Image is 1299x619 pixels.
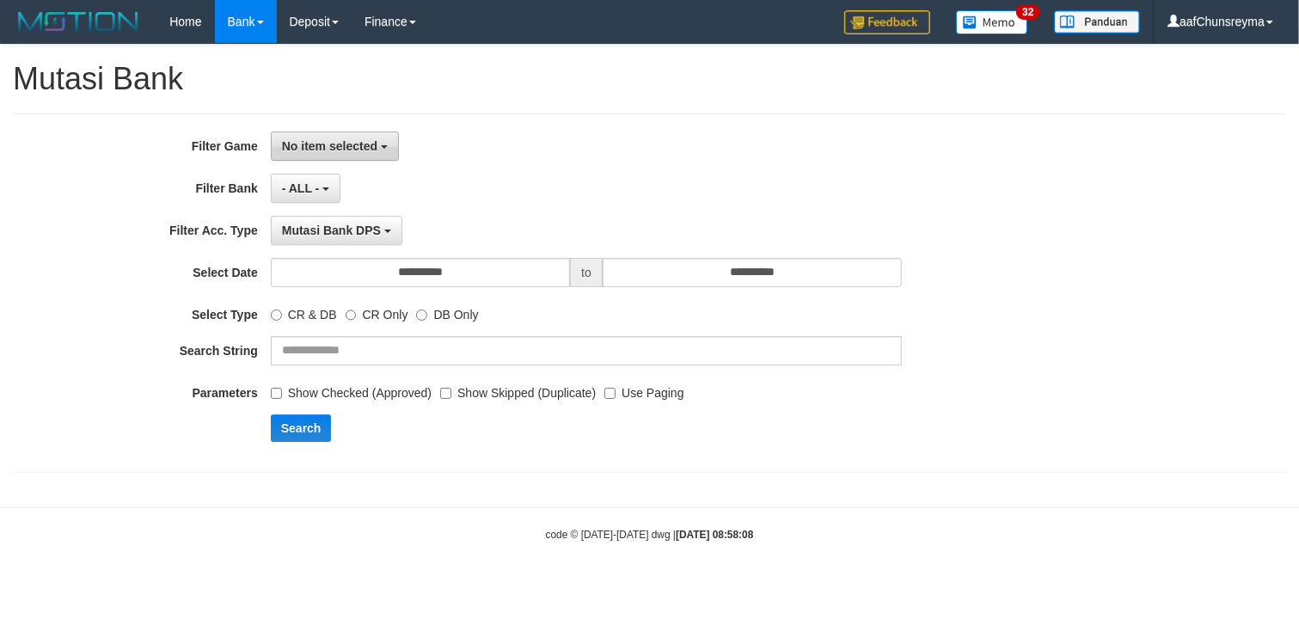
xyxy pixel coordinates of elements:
input: CR & DB [271,309,282,321]
label: Show Skipped (Duplicate) [440,378,596,401]
strong: [DATE] 08:58:08 [676,529,753,541]
input: Show Checked (Approved) [271,388,282,399]
span: 32 [1016,4,1039,20]
label: CR Only [346,300,408,323]
label: DB Only [416,300,478,323]
button: Mutasi Bank DPS [271,216,402,245]
span: Mutasi Bank DPS [282,224,381,237]
label: Use Paging [604,378,683,401]
span: No item selected [282,139,377,153]
button: Search [271,414,332,442]
h1: Mutasi Bank [13,62,1286,96]
small: code © [DATE]-[DATE] dwg | [546,529,754,541]
input: CR Only [346,309,357,321]
input: Use Paging [604,388,616,399]
input: DB Only [416,309,427,321]
img: MOTION_logo.png [13,9,144,34]
span: to [570,258,603,287]
label: Show Checked (Approved) [271,378,432,401]
button: - ALL - [271,174,340,203]
img: Button%20Memo.svg [956,10,1028,34]
label: CR & DB [271,300,337,323]
span: - ALL - [282,181,320,195]
img: panduan.png [1054,10,1140,34]
input: Show Skipped (Duplicate) [440,388,451,399]
img: Feedback.jpg [844,10,930,34]
button: No item selected [271,132,399,161]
